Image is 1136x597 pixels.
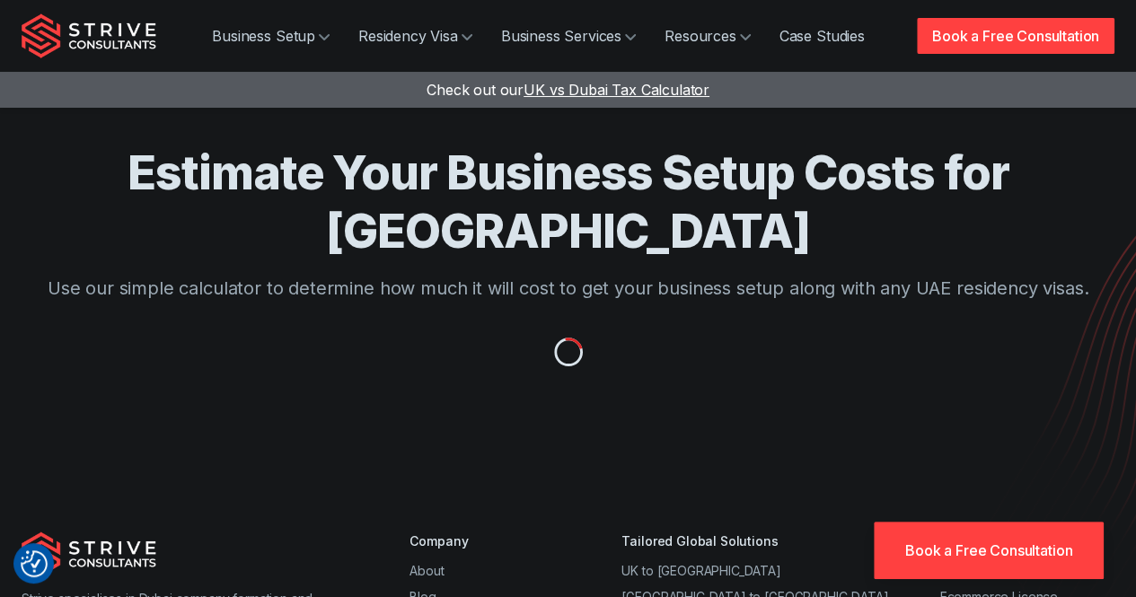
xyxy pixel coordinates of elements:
[198,18,344,54] a: Business Setup
[621,531,888,550] div: Tailored Global Solutions
[524,81,709,99] span: UK vs Dubai Tax Calculator
[427,81,709,99] a: Check out ourUK vs Dubai Tax Calculator
[409,531,570,550] div: Company
[874,522,1104,579] a: Book a Free Consultation
[650,18,765,54] a: Resources
[621,563,780,578] a: UK to [GEOGRAPHIC_DATA]
[21,550,48,577] button: Consent Preferences
[765,18,879,54] a: Case Studies
[22,13,156,58] img: Strive Consultants
[487,18,650,54] a: Business Services
[409,563,444,578] a: About
[917,18,1114,54] a: Book a Free Consultation
[22,144,1114,260] h1: Estimate Your Business Setup Costs for [GEOGRAPHIC_DATA]
[344,18,487,54] a: Residency Visa
[22,531,156,576] img: Strive Consultants
[22,275,1114,302] p: Use our simple calculator to determine how much it will cost to get your business setup along wit...
[21,550,48,577] img: Revisit consent button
